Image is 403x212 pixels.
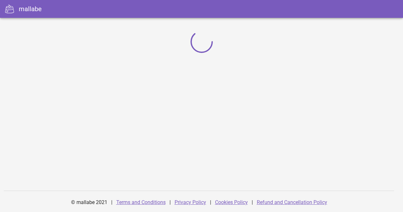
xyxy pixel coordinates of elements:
[210,195,211,210] div: |
[67,195,111,210] div: © mallabe 2021
[169,195,171,210] div: |
[116,199,166,205] a: Terms and Conditions
[111,195,112,210] div: |
[215,199,248,205] a: Cookies Policy
[175,199,206,205] a: Privacy Policy
[252,195,253,210] div: |
[257,199,327,205] a: Refund and Cancellation Policy
[19,4,42,14] div: mallabe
